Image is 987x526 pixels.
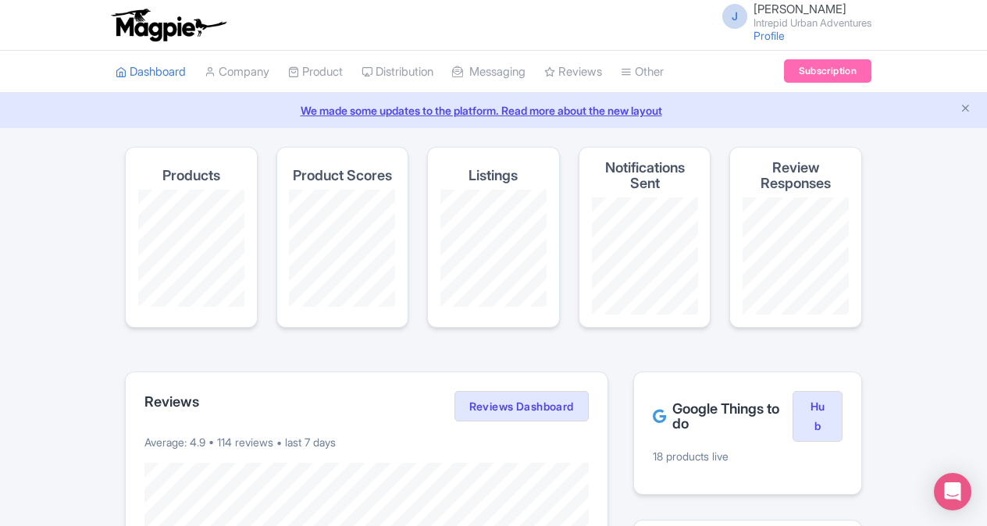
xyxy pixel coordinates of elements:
small: Intrepid Urban Adventures [754,18,871,28]
a: Reviews Dashboard [454,391,589,422]
h2: Google Things to do [653,401,793,432]
div: Open Intercom Messenger [934,473,971,510]
p: Average: 4.9 • 114 reviews • last 7 days [144,434,589,450]
a: J [PERSON_NAME] Intrepid Urban Adventures [713,3,871,28]
h4: Product Scores [293,168,392,183]
a: Company [205,51,269,94]
h4: Review Responses [743,160,849,191]
img: logo-ab69f6fb50320c5b225c76a69d11143b.png [108,8,229,42]
a: Product [288,51,343,94]
button: Close announcement [960,101,971,119]
a: Hub [793,391,843,442]
span: J [722,4,747,29]
a: Reviews [544,51,602,94]
h4: Products [162,168,220,183]
h2: Reviews [144,394,199,410]
h4: Notifications Sent [592,160,698,191]
a: Other [621,51,664,94]
a: Profile [754,29,785,42]
span: [PERSON_NAME] [754,2,846,16]
p: 18 products live [653,448,843,464]
a: Distribution [362,51,433,94]
a: Subscription [784,59,871,83]
h4: Listings [469,168,518,183]
a: Messaging [452,51,526,94]
a: Dashboard [116,51,186,94]
a: We made some updates to the platform. Read more about the new layout [9,102,978,119]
